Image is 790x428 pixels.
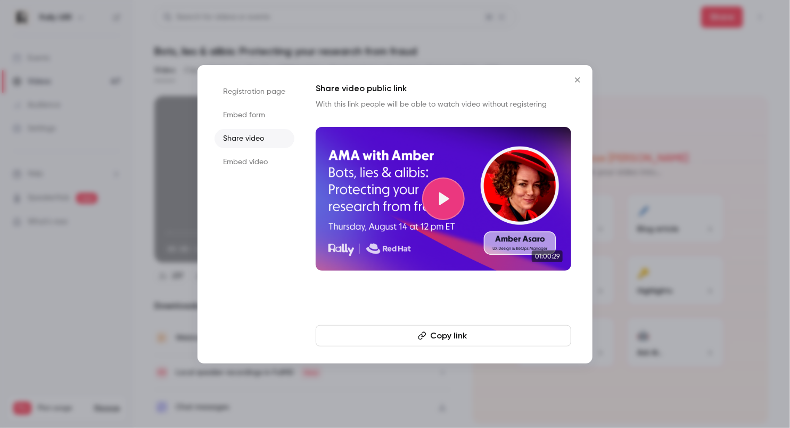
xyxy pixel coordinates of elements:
[316,99,571,110] p: With this link people will be able to watch video without registering
[532,251,563,262] span: 01:00:29
[316,325,571,346] button: Copy link
[316,127,571,271] a: 01:00:29
[215,82,294,101] li: Registration page
[215,152,294,172] li: Embed video
[316,82,571,95] h1: Share video public link
[215,129,294,148] li: Share video
[567,69,588,91] button: Close
[215,106,294,125] li: Embed form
